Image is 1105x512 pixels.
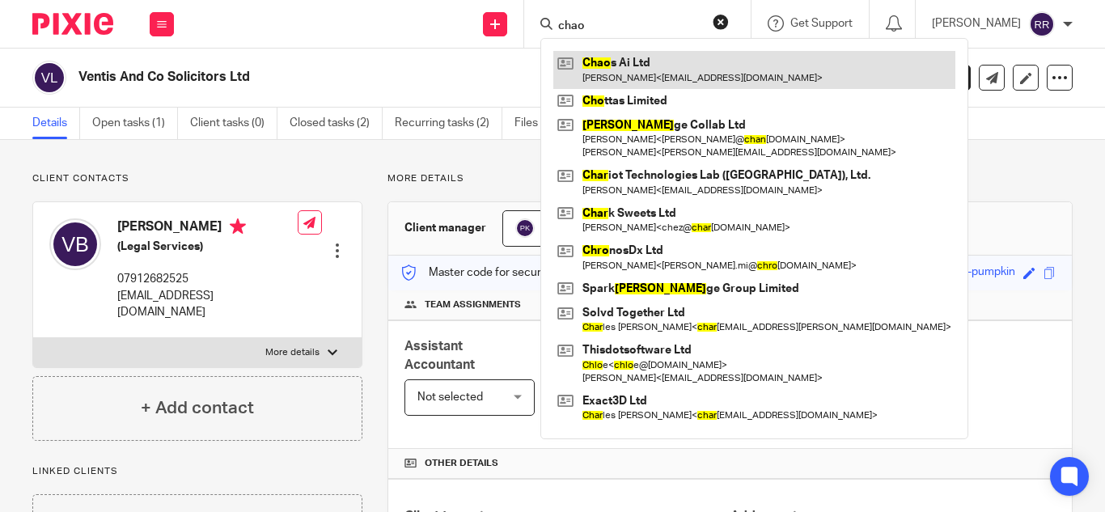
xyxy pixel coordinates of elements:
[32,172,362,185] p: Client contacts
[425,298,521,311] span: Team assignments
[190,108,277,139] a: Client tasks (0)
[557,19,702,34] input: Search
[32,61,66,95] img: svg%3E
[790,18,853,29] span: Get Support
[117,218,298,239] h4: [PERSON_NAME]
[32,465,362,478] p: Linked clients
[932,15,1021,32] p: [PERSON_NAME]
[78,69,698,86] h2: Ventis And Co Solicitors Ltd
[1029,11,1055,37] img: svg%3E
[265,346,320,359] p: More details
[395,108,502,139] a: Recurring tasks (2)
[404,220,486,236] h3: Client manager
[117,288,298,321] p: [EMAIL_ADDRESS][DOMAIN_NAME]
[417,391,483,403] span: Not selected
[141,396,254,421] h4: + Add contact
[713,14,729,30] button: Clear
[387,172,1073,185] p: More details
[425,457,498,470] span: Other details
[117,271,298,287] p: 07912682525
[400,264,680,281] p: Master code for secure communications and files
[92,108,178,139] a: Open tasks (1)
[49,218,101,270] img: svg%3E
[230,218,246,235] i: Primary
[404,340,475,371] span: Assistant Accountant
[117,239,298,255] h5: (Legal Services)
[32,108,80,139] a: Details
[514,108,551,139] a: Files
[32,13,113,35] img: Pixie
[515,218,535,238] img: svg%3E
[290,108,383,139] a: Closed tasks (2)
